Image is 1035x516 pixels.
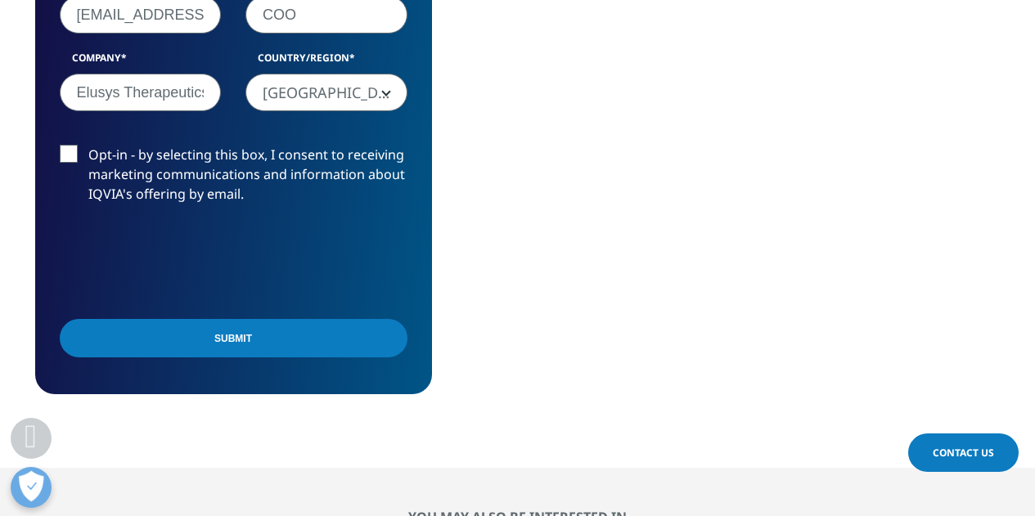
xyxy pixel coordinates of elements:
span: United States [246,74,407,112]
span: Contact Us [933,446,994,460]
label: Company [60,51,222,74]
iframe: reCAPTCHA [60,230,308,294]
label: Opt-in - by selecting this box, I consent to receiving marketing communications and information a... [60,145,407,213]
a: Contact Us [908,433,1019,472]
label: Country/Region [245,51,407,74]
input: Submit [60,319,407,357]
button: Open Preferences [11,467,52,508]
span: United States [245,74,407,111]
